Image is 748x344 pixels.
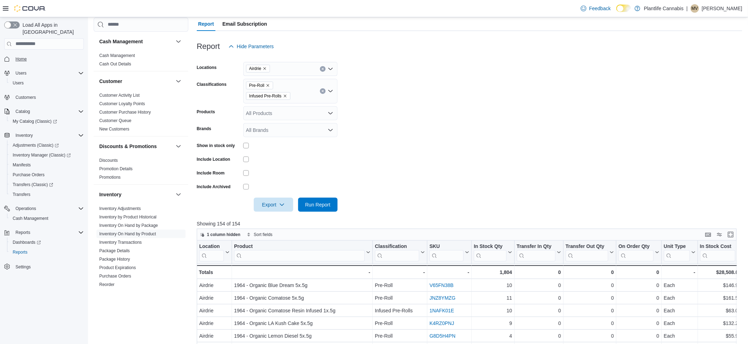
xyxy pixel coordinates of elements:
span: Package Details [99,248,130,254]
div: 0 [565,319,614,327]
h3: Discounts & Promotions [99,143,157,150]
a: Transfers [10,190,33,199]
span: Settings [15,264,31,270]
div: 0 [618,332,659,340]
a: Adjustments (Classic) [7,140,87,150]
a: Cash Management [99,53,135,58]
button: Hide Parameters [226,39,277,53]
div: Location [199,243,224,261]
span: Operations [13,204,84,213]
div: 10 [474,306,512,315]
a: Manifests [10,161,33,169]
div: 0 [517,281,561,289]
a: Customer Purchase History [99,110,151,115]
div: - [429,268,469,276]
div: 0 [618,268,659,276]
button: Customer [99,78,173,85]
span: Sort fields [254,232,272,237]
nav: Complex example [4,51,84,290]
span: Inventory Manager (Classic) [10,151,84,159]
a: Package History [99,257,130,262]
a: Customer Loyalty Points [99,101,145,106]
div: In Stock Qty [474,243,507,250]
a: Purchase Orders [99,274,131,279]
a: Product Expirations [99,265,136,270]
div: 0 [565,281,614,289]
span: Email Subscription [222,17,267,31]
div: $132.21 [700,319,741,327]
button: Home [1,54,87,64]
a: V65FN38B [429,282,453,288]
a: Promotion Details [99,166,133,171]
span: Infused Pre-Rolls [249,93,282,100]
a: G8D5H4PN [429,333,455,339]
a: Users [10,79,26,87]
span: Discounts [99,158,118,163]
div: - [234,268,370,276]
label: Include Archived [197,184,231,190]
a: My Catalog (Classic) [7,116,87,126]
button: Clear input [320,88,326,94]
div: $28,508.63 [700,268,741,276]
button: Purchase Orders [7,170,87,180]
a: JNZ8YMZG [429,295,455,301]
button: Open list of options [328,66,333,72]
a: Inventory by Product Historical [99,215,157,219]
span: Adjustments (Classic) [13,142,59,148]
span: Pre-Roll [249,82,264,89]
button: Reports [13,228,33,237]
button: Clear input [320,66,326,72]
div: Cash Management [94,51,188,71]
div: Each [664,306,696,315]
span: Inventory [13,131,84,140]
button: Discounts & Promotions [174,142,183,151]
button: Remove Pre-Roll from selection in this group [266,83,270,88]
label: Brands [197,126,211,132]
label: Classifications [197,82,227,87]
button: Settings [1,261,87,272]
span: Manifests [10,161,84,169]
button: Transfer In Qty [517,243,561,261]
span: Airdrie [249,65,262,72]
span: Reports [13,249,27,255]
a: Dashboards [10,238,44,247]
button: Open list of options [328,88,333,94]
div: In Stock Qty [474,243,507,261]
div: 0 [565,294,614,302]
div: On Order Qty [618,243,654,250]
div: 0 [565,332,614,340]
span: Catalog [13,107,84,116]
div: Product [234,243,365,261]
h3: Inventory [99,191,121,198]
a: Customers [13,93,39,102]
h3: Cash Management [99,38,143,45]
div: Each [664,332,696,340]
button: Manifests [7,160,87,170]
a: Customer Activity List [99,93,140,98]
span: Purchase Orders [10,171,84,179]
span: Purchase Orders [13,172,45,178]
a: Customer Queue [99,118,131,123]
button: Catalog [1,107,87,116]
div: 4 [474,332,512,340]
span: Transfers [13,192,30,197]
span: Users [10,79,84,87]
button: 1 column hidden [197,230,243,239]
span: Inventory On Hand by Package [99,223,158,228]
span: Reports [10,248,84,256]
div: - [375,268,425,276]
span: Users [15,70,26,76]
label: Show in stock only [197,143,235,148]
p: Showing 154 of 154 [197,220,742,227]
div: $63.00 [700,306,741,315]
div: Unit Type [664,243,690,250]
div: Discounts & Promotions [94,156,188,184]
span: Promotion Details [99,166,133,172]
div: Pre-Roll [375,332,425,340]
button: Catalog [13,107,33,116]
div: 0 [565,306,614,315]
div: On Order Qty [618,243,654,261]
